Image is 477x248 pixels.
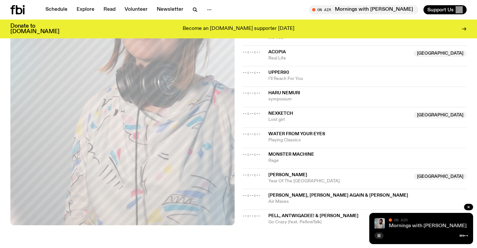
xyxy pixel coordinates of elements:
[242,152,261,157] span: --:--:--
[268,76,467,82] span: I’ll Reach For You
[73,5,98,14] a: Explore
[268,219,467,225] span: Go Crazy (feat. PellowTalk)
[42,5,71,14] a: Schedule
[309,5,418,14] button: On AirMornings with [PERSON_NAME]
[374,218,385,228] img: Kana Frazer is smiling at the camera with her head tilted slightly to her left. She wears big bla...
[414,112,467,118] span: [GEOGRAPHIC_DATA]
[242,49,261,55] span: --:--:--
[268,152,314,157] span: Monster Machine
[242,131,261,137] span: --:--:--
[268,199,467,205] span: Air Maxes
[427,7,454,13] span: Support Us
[268,178,410,184] span: Year Of The [GEOGRAPHIC_DATA]
[268,193,408,198] span: [PERSON_NAME], [PERSON_NAME] Again & [PERSON_NAME]
[268,50,286,54] span: Acopia
[183,26,294,32] p: Become an [DOMAIN_NAME] supporter [DATE]
[268,111,293,116] span: nexketch
[268,173,307,177] span: [PERSON_NAME]
[414,50,467,57] span: [GEOGRAPHIC_DATA]
[268,96,467,102] span: symposium
[242,193,261,198] span: --:--:--
[268,158,467,164] span: Rage
[10,23,59,34] h3: Donate to [DOMAIN_NAME]
[100,5,119,14] a: Read
[268,55,410,61] span: Real Life
[242,213,261,218] span: --:--:--
[268,91,300,95] span: HARU NEMURI
[268,132,325,136] span: Water From Your Eyes
[268,70,289,75] span: Upper90
[268,137,467,143] span: Playing Classics
[423,5,467,14] button: Support Us
[394,218,408,222] span: On Air
[389,223,467,228] a: Mornings with [PERSON_NAME]
[242,70,261,75] span: --:--:--
[268,214,359,218] span: Pell, Antwigadee! & [PERSON_NAME]
[242,90,261,96] span: --:--:--
[414,173,467,180] span: [GEOGRAPHIC_DATA]
[153,5,187,14] a: Newsletter
[242,172,261,177] span: --:--:--
[121,5,152,14] a: Volunteer
[242,111,261,116] span: --:--:--
[268,117,410,123] span: Lost girl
